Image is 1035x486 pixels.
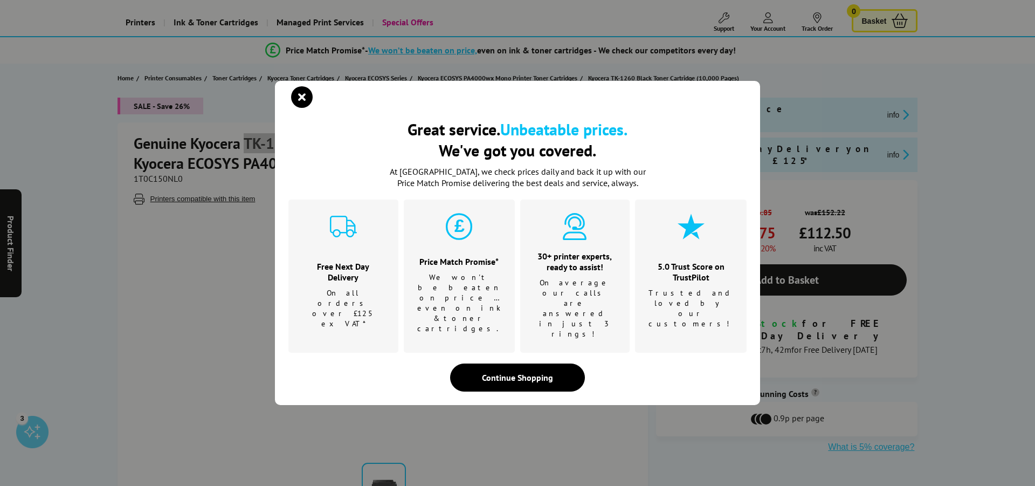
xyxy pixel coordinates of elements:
p: At [GEOGRAPHIC_DATA], we check prices daily and back it up with our Price Match Promise deliverin... [383,166,652,189]
h3: Price Match Promise* [417,256,501,267]
h3: 5.0 Trust Score on TrustPilot [648,261,733,283]
img: star-cyan.svg [678,213,705,240]
button: close modal [294,89,310,105]
b: Unbeatable prices. [500,119,627,140]
h3: 30+ printer experts, ready to assist! [534,251,617,272]
p: On all orders over £125 ex VAT* [302,288,385,329]
p: Trusted and loved by our customers! [648,288,733,329]
h3: Free Next Day Delivery [302,261,385,283]
p: On average our calls are answered in just 3 rings! [534,278,617,339]
p: We won't be beaten on price …even on ink & toner cartridges. [417,272,501,334]
img: delivery-cyan.svg [330,213,357,240]
div: Continue Shopping [450,364,585,392]
img: expert-cyan.svg [561,213,588,240]
h2: Great service. We've got you covered. [288,119,747,161]
img: price-promise-cyan.svg [446,213,473,240]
